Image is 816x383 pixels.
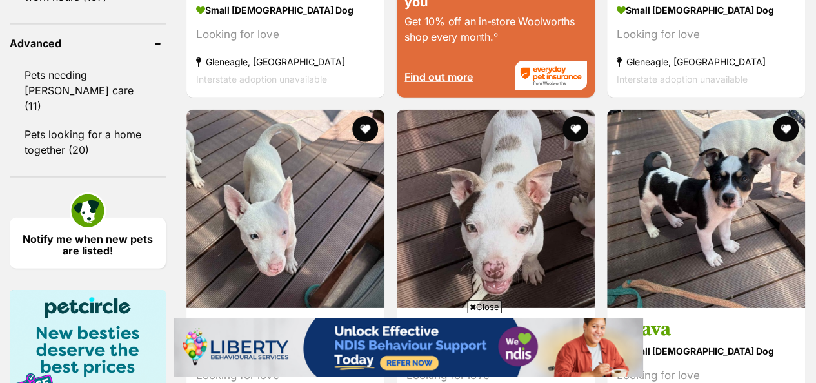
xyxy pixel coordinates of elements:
header: Advanced [10,37,166,49]
img: Lychee - Bull Terrier x Jack Russell Terrier Dog [186,110,384,308]
button: favourite [773,116,799,142]
strong: Gleneagle, [GEOGRAPHIC_DATA] [196,53,375,70]
span: Close [467,300,502,313]
div: Looking for love [196,26,375,43]
iframe: Advertisement [174,318,643,377]
a: Notify me when new pets are listed! [10,218,166,269]
span: Interstate adoption unavailable [617,74,748,85]
span: Interstate adoption unavailable [196,74,327,85]
a: Pets looking for a home together (20) [10,121,166,163]
strong: small [DEMOGRAPHIC_DATA] Dog [196,1,375,19]
a: Pets needing [PERSON_NAME] care (11) [10,61,166,119]
div: Looking for love [617,26,795,43]
button: favourite [352,116,378,142]
img: adc.png [460,1,468,10]
button: favourite [562,116,588,142]
img: Guava - Jack Russell Terrier x Bull Terrier Dog [607,110,805,308]
h3: Guava [617,318,795,342]
strong: Gleneagle, [GEOGRAPHIC_DATA] [617,53,795,70]
img: Papaya - Jack Russell Terrier x Bull Terrier Dog [397,110,595,308]
strong: small [DEMOGRAPHIC_DATA] Dog [617,1,795,19]
strong: small [DEMOGRAPHIC_DATA] Dog [617,342,795,361]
